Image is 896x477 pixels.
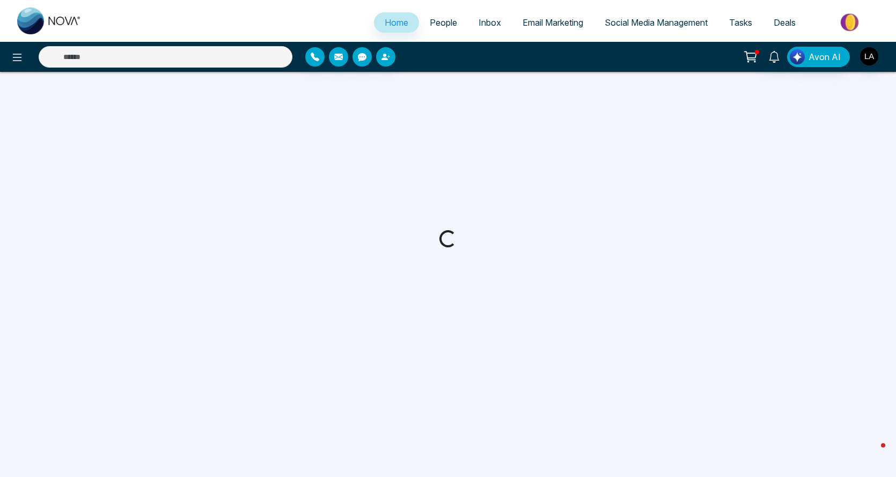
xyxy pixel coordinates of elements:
[809,50,841,63] span: Avon AI
[479,17,501,28] span: Inbox
[594,12,718,33] a: Social Media Management
[385,17,408,28] span: Home
[605,17,708,28] span: Social Media Management
[17,8,82,34] img: Nova CRM Logo
[430,17,457,28] span: People
[729,17,752,28] span: Tasks
[787,47,850,67] button: Avon AI
[774,17,796,28] span: Deals
[763,12,806,33] a: Deals
[512,12,594,33] a: Email Marketing
[860,441,885,466] iframe: Intercom live chat
[812,10,890,34] img: Market-place.gif
[419,12,468,33] a: People
[790,49,805,64] img: Lead Flow
[468,12,512,33] a: Inbox
[374,12,419,33] a: Home
[718,12,763,33] a: Tasks
[523,17,583,28] span: Email Marketing
[860,47,878,65] img: User Avatar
